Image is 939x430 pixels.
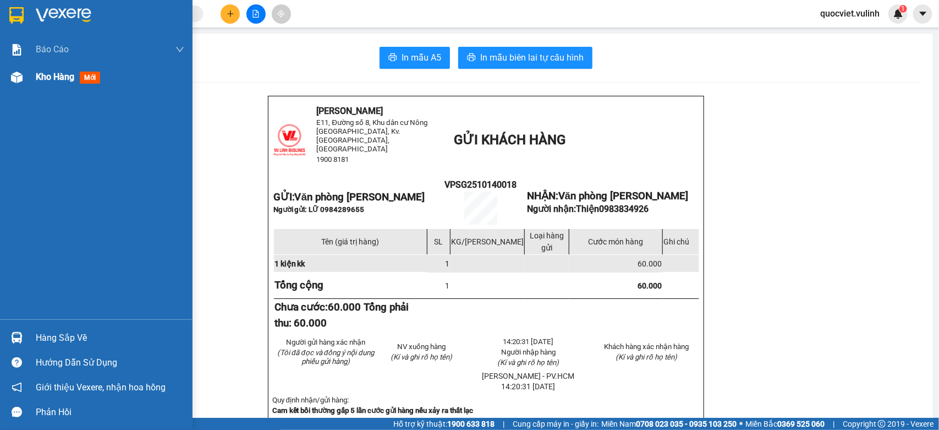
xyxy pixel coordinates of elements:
[317,118,428,153] span: E11, Đường số 8, Khu dân cư Nông [GEOGRAPHIC_DATA], Kv.[GEOGRAPHIC_DATA], [GEOGRAPHIC_DATA]
[501,348,556,356] span: Người nhập hàng
[273,124,306,156] img: logo
[274,301,409,329] strong: Chưa cước:
[513,418,598,430] span: Cung cấp máy in - giấy in:
[80,72,100,84] span: mới
[388,53,397,63] span: printer
[901,5,905,13] span: 1
[380,47,450,69] button: printerIn mẫu A5
[524,229,569,255] td: Loại hàng gửi
[636,420,737,428] strong: 0708 023 035 - 0935 103 250
[175,45,184,54] span: down
[12,357,22,368] span: question-circle
[286,338,365,346] span: Người gửi hàng xác nhận
[272,406,474,415] strong: Cam kết bồi thường gấp 5 lần cước gửi hàng nếu xảy ra thất lạc
[295,191,425,203] span: Văn phòng [PERSON_NAME]
[252,10,260,18] span: file-add
[638,281,662,290] span: 60.000
[5,5,60,60] img: logo.jpg
[502,382,556,391] span: 14:20:31 [DATE]
[444,179,517,190] span: VPSG2510140018
[274,279,324,291] strong: Tổng cộng
[899,5,907,13] sup: 1
[12,407,22,417] span: message
[36,404,184,421] div: Phản hồi
[402,51,441,64] span: In mẫu A5
[36,330,184,346] div: Hàng sắp về
[777,420,825,428] strong: 0369 525 060
[576,204,649,214] span: Thiện
[569,229,662,255] td: Cước món hàng
[277,349,374,366] em: (Tôi đã đọc và đồng ý nội dung phiếu gửi hàng)
[913,4,932,24] button: caret-down
[227,10,234,18] span: plus
[317,155,349,164] span: 1900 8181
[391,353,452,361] span: (Kí và ghi rõ họ tên)
[527,204,649,214] strong: Người nhận:
[445,281,449,290] span: 1
[36,380,166,394] span: Giới thiệu Vexere, nhận hoa hồng
[458,47,592,69] button: printerIn mẫu biên lai tự cấu hình
[601,418,737,430] span: Miền Nam
[480,51,584,64] span: In mẫu biên lai tự cấu hình
[11,332,23,344] img: warehouse-icon
[5,24,210,80] li: E11, Đường số 8, Khu dân cư Nông [GEOGRAPHIC_DATA], Kv.[GEOGRAPHIC_DATA], [GEOGRAPHIC_DATA]
[11,72,23,83] img: warehouse-icon
[445,259,449,268] span: 1
[11,44,23,56] img: solution-icon
[277,10,285,18] span: aim
[274,259,305,268] span: 1 kiện kk
[36,42,69,56] span: Báo cáo
[12,382,22,393] span: notification
[5,81,14,90] span: phone
[447,420,495,428] strong: 1900 633 818
[454,132,565,148] span: GỬI KHÁCH HÀNG
[503,338,554,346] span: 14:20:31 [DATE]
[393,418,495,430] span: Hỗ trợ kỹ thuật:
[918,9,928,19] span: caret-down
[246,4,266,24] button: file-add
[599,204,649,214] span: 0983834926
[317,106,383,116] span: [PERSON_NAME]
[745,418,825,430] span: Miền Bắc
[467,53,476,63] span: printer
[558,190,688,202] span: Văn phòng [PERSON_NAME]
[427,229,451,255] td: SL
[878,420,886,428] span: copyright
[273,229,427,255] td: Tên (giá trị hàng)
[63,26,72,35] span: environment
[450,229,524,255] td: KG/[PERSON_NAME]
[274,301,409,329] span: 60.000 Tổng phải thu: 60.000
[739,422,743,426] span: ⚪️
[272,4,291,24] button: aim
[604,342,689,351] span: Khách hàng xác nhận hàng
[36,72,74,82] span: Kho hàng
[616,353,677,361] span: (Kí và ghi rõ họ tên)
[893,9,903,19] img: icon-new-feature
[811,7,888,20] span: quocviet.vulinh
[527,190,688,202] strong: NHẬN:
[36,355,184,371] div: Hướng dẫn sử dụng
[273,205,365,214] span: Người gửi: LỮ 0984289655
[638,259,662,268] span: 60.000
[498,358,559,367] span: (Kí và ghi rõ họ tên)
[63,7,156,21] b: [PERSON_NAME]
[5,79,210,93] li: 1900 8181
[503,418,504,430] span: |
[273,191,425,203] strong: GỬI:
[9,7,24,24] img: logo-vxr
[663,229,700,255] td: Ghi chú
[397,342,446,351] span: NV xuống hàng
[833,418,834,430] span: |
[221,4,240,24] button: plus
[272,396,349,404] span: Quy định nhận/gửi hàng:
[482,372,575,380] span: [PERSON_NAME] - PV.HCM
